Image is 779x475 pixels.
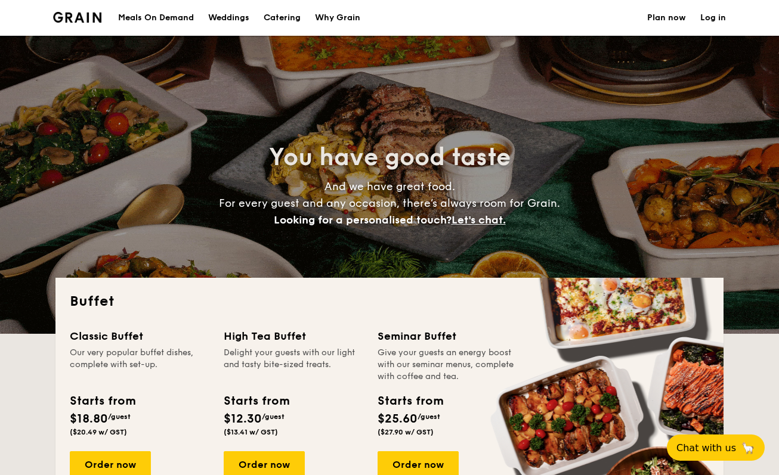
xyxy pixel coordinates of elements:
[262,412,285,421] span: /guest
[224,347,363,383] div: Delight your guests with our light and tasty bite-sized treats.
[378,412,418,426] span: $25.60
[70,292,709,311] h2: Buffet
[274,213,452,226] span: Looking for a personalised touch?
[378,328,517,344] div: Seminar Buffet
[676,442,736,454] span: Chat with us
[224,412,262,426] span: $12.30
[224,328,363,344] div: High Tea Buffet
[378,428,434,436] span: ($27.90 w/ GST)
[70,328,209,344] div: Classic Buffet
[269,143,511,172] span: You have good taste
[70,428,127,436] span: ($20.49 w/ GST)
[53,12,101,23] img: Grain
[452,213,506,226] span: Let's chat.
[418,412,440,421] span: /guest
[219,180,560,226] span: And we have great food. For every guest and any occasion, there’s always room for Grain.
[741,441,755,455] span: 🦙
[667,434,765,461] button: Chat with us🦙
[70,347,209,383] div: Our very popular buffet dishes, complete with set-up.
[224,428,278,436] span: ($13.41 w/ GST)
[378,347,517,383] div: Give your guests an energy boost with our seminar menus, complete with coffee and tea.
[53,12,101,23] a: Logotype
[224,392,289,410] div: Starts from
[378,392,443,410] div: Starts from
[70,412,108,426] span: $18.80
[70,392,135,410] div: Starts from
[108,412,131,421] span: /guest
